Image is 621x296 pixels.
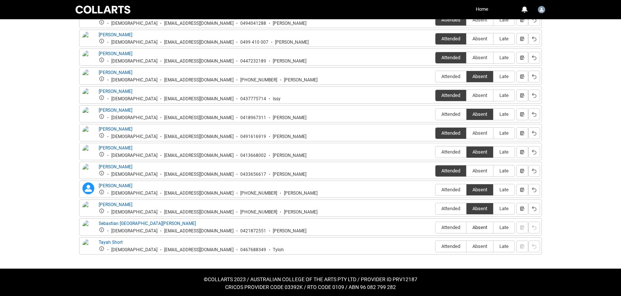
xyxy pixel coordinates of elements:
div: [EMAIL_ADDRESS][DOMAIN_NAME] [164,77,234,83]
button: Reset [528,240,540,252]
a: [PERSON_NAME] [99,145,132,151]
div: [EMAIL_ADDRESS][DOMAIN_NAME] [164,247,234,253]
span: Attended [435,130,466,136]
div: [EMAIL_ADDRESS][DOMAIN_NAME] [164,209,234,215]
div: [PERSON_NAME] [273,228,306,234]
div: [PERSON_NAME] [284,209,318,215]
div: [DEMOGRAPHIC_DATA] [111,228,157,234]
div: [EMAIL_ADDRESS][DOMAIN_NAME] [164,115,234,121]
div: [PERSON_NAME] [284,77,318,83]
lightning-icon: Rowan Drescher [82,182,94,194]
button: Reset [528,165,540,177]
button: Notes [516,165,528,177]
div: 0499 410 007 [240,40,268,45]
div: [DEMOGRAPHIC_DATA] [111,134,157,139]
span: Attended [435,111,466,117]
div: [PERSON_NAME] [273,115,306,121]
button: Reset [528,52,540,64]
img: Tayah Short [82,239,94,255]
button: Notes [516,33,528,45]
img: Josh.Stafield [538,6,545,13]
a: [PERSON_NAME] [99,108,132,113]
img: Charlie Edwards [82,31,94,48]
div: [PERSON_NAME] [273,21,306,26]
button: Reset [528,71,540,83]
button: Notes [516,184,528,196]
button: Reset [528,127,540,139]
span: Attended [435,243,466,249]
img: Lucy Ryan [82,126,94,142]
span: Absent [466,111,493,117]
span: Late [493,111,515,117]
span: Attended [435,92,466,98]
div: Issy [273,96,281,102]
div: 0467688349 [240,247,266,253]
div: 0433656617 [240,172,266,177]
span: Late [493,168,515,174]
button: Notes [516,146,528,158]
span: Attended [435,149,466,155]
div: [DEMOGRAPHIC_DATA] [111,96,157,102]
span: Absent [466,17,493,23]
span: Late [493,74,515,79]
div: [PHONE_NUMBER] [240,209,277,215]
button: Reset [528,33,540,45]
a: [PERSON_NAME] [99,51,132,56]
img: Edvard Christie [82,50,94,67]
div: [PERSON_NAME] [273,134,306,139]
div: [DEMOGRAPHIC_DATA] [111,21,157,26]
span: Absent [466,206,493,211]
button: Reset [528,146,540,158]
div: [PERSON_NAME] [273,172,306,177]
div: [EMAIL_ADDRESS][DOMAIN_NAME] [164,153,234,158]
div: [EMAIL_ADDRESS][DOMAIN_NAME] [164,228,234,234]
button: Reset [528,203,540,215]
button: Reset [528,14,540,26]
div: [DEMOGRAPHIC_DATA] [111,115,157,121]
span: Attended [435,55,466,60]
button: Notes [516,108,528,120]
span: Late [493,243,515,249]
div: 0418967311 [240,115,266,121]
div: [EMAIL_ADDRESS][DOMAIN_NAME] [164,40,234,45]
a: [PERSON_NAME] [99,127,132,132]
span: Absent [466,225,493,230]
img: Esperanza Wilson [82,69,94,85]
span: Absent [466,55,493,60]
img: Sebastian San Martin-Hall [82,220,94,247]
div: [DEMOGRAPHIC_DATA] [111,247,157,253]
div: [PHONE_NUMBER] [240,77,277,83]
button: Reset [528,184,540,196]
div: [DEMOGRAPHIC_DATA] [111,172,157,177]
span: Absent [466,130,493,136]
span: Late [493,130,515,136]
button: Notes [516,203,528,215]
div: [DEMOGRAPHIC_DATA] [111,40,157,45]
span: Attended [435,17,466,23]
img: Samantha Witheriff [82,201,94,218]
a: Tayah Short [99,240,123,245]
div: [PHONE_NUMBER] [240,191,277,196]
div: [EMAIL_ADDRESS][DOMAIN_NAME] [164,96,234,102]
span: Absent [466,92,493,98]
button: Reset [528,108,540,120]
div: 0491616919 [240,134,266,139]
a: Sebastian [GEOGRAPHIC_DATA][PERSON_NAME] [99,221,196,226]
span: Late [493,17,515,23]
span: Late [493,92,515,98]
a: [PERSON_NAME] [99,32,132,37]
div: [PERSON_NAME] [284,191,318,196]
img: Molly Little [82,145,94,161]
div: [EMAIL_ADDRESS][DOMAIN_NAME] [164,172,234,177]
div: 0494041288 [240,21,266,26]
span: Late [493,149,515,155]
img: Catherine Iannizzotto [82,13,94,29]
div: [EMAIL_ADDRESS][DOMAIN_NAME] [164,134,234,139]
div: [EMAIL_ADDRESS][DOMAIN_NAME] [164,58,234,64]
span: Absent [466,168,493,174]
a: [PERSON_NAME] [99,89,132,94]
span: Absent [466,187,493,192]
span: Late [493,187,515,192]
div: [DEMOGRAPHIC_DATA] [111,77,157,83]
button: Notes [516,52,528,64]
